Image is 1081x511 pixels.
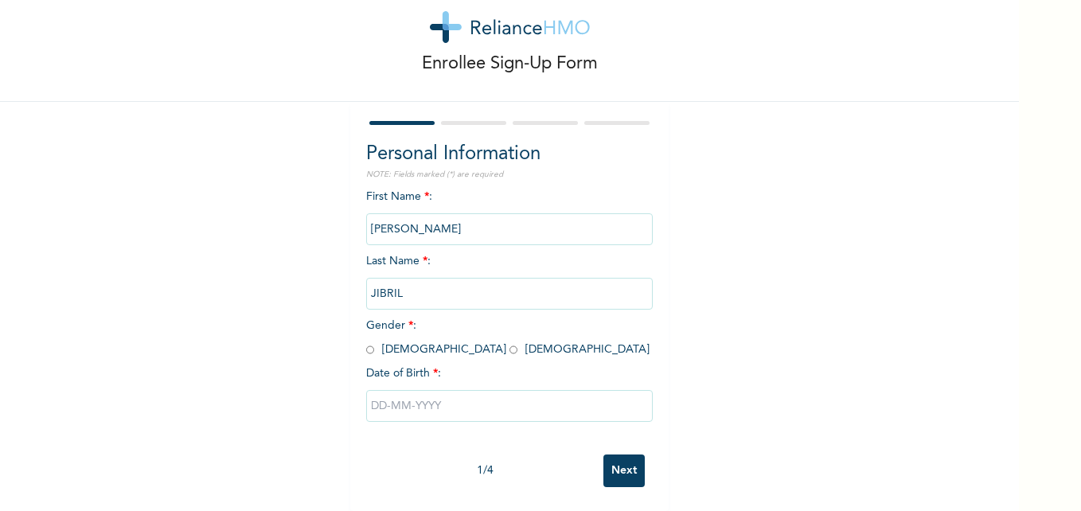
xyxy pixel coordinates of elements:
p: NOTE: Fields marked (*) are required [366,169,653,181]
img: logo [430,11,590,43]
div: 1 / 4 [366,462,603,479]
span: Gender : [DEMOGRAPHIC_DATA] [DEMOGRAPHIC_DATA] [366,320,650,355]
span: First Name : [366,191,653,235]
input: Enter your first name [366,213,653,245]
span: Last Name : [366,255,653,299]
input: DD-MM-YYYY [366,390,653,422]
span: Date of Birth : [366,365,441,382]
p: Enrollee Sign-Up Form [422,51,598,77]
h2: Personal Information [366,140,653,169]
input: Enter your last name [366,278,653,310]
input: Next [603,454,645,487]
